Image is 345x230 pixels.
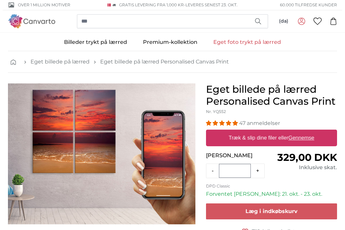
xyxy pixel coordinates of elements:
a: Premium-kollektion [135,34,205,51]
a: Eget foto trykt på lærred [205,34,289,51]
button: + [251,164,264,177]
img: personalised-canvas-print [8,83,195,224]
button: Læg i indkøbskurv [206,203,337,219]
button: (da) [274,15,294,27]
div: 1 of 1 [8,83,195,224]
p: [PERSON_NAME] [206,152,271,160]
span: GRATIS Levering fra 1,000 kr [119,2,184,7]
span: Over 1 million motiver [18,2,70,8]
p: Forventet [PERSON_NAME]: 21. okt. - 23. okt. [206,190,337,198]
span: Nr. YQ552 [206,109,226,114]
div: Inklusive skat. [272,164,337,172]
a: Billeder trykt på lærred [56,34,135,51]
span: 4.94 stars [206,120,239,126]
a: Eget billede på lærred [31,58,90,66]
label: Træk & slip dine filer eller [226,131,317,145]
img: Canvarto [8,14,56,28]
span: 60.000 tilfredse kunder [280,2,337,8]
h1: Eget billede på lærred Personalised Canvas Print [206,83,337,107]
img: Danmark [107,4,111,6]
span: 329,00 DKK [277,151,337,164]
span: Leveres senest 23. okt. [185,2,238,7]
a: Eget billede på lærred Personalised Canvas Print [100,58,229,66]
nav: breadcrumbs [8,51,337,73]
span: Læg i indkøbskurv [245,208,298,214]
p: DPD Classic [206,183,337,189]
span: - [184,2,238,7]
u: Gennemse [288,135,314,141]
button: - [206,164,219,177]
span: 47 anmeldelser [239,120,280,126]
